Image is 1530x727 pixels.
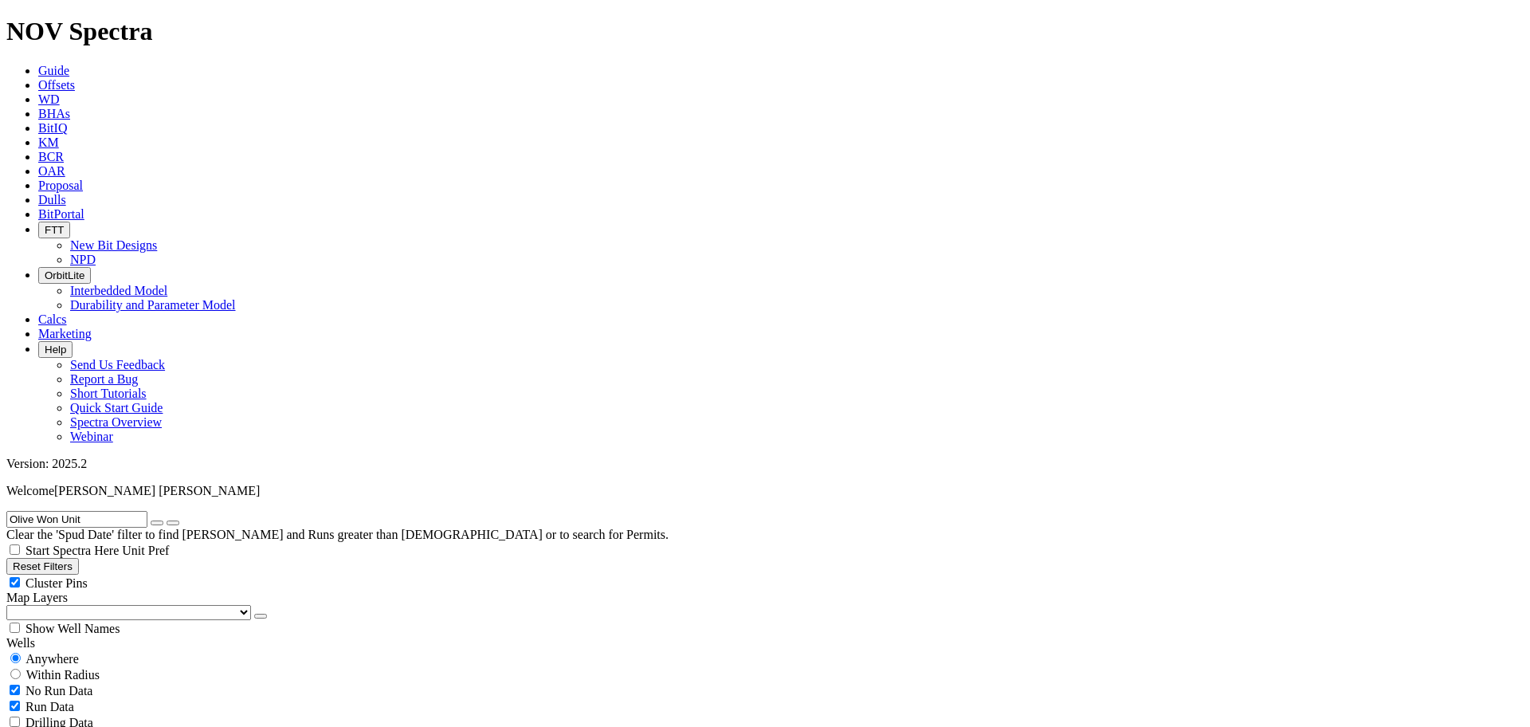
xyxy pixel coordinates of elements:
[6,591,68,604] span: Map Layers
[38,207,84,221] a: BitPortal
[38,222,70,238] button: FTT
[70,430,113,443] a: Webinar
[25,544,119,557] span: Start Spectra Here
[70,372,138,386] a: Report a Bug
[25,576,88,590] span: Cluster Pins
[38,312,67,326] a: Calcs
[38,267,91,284] button: OrbitLite
[6,558,79,575] button: Reset Filters
[6,636,1524,650] div: Wells
[38,78,75,92] a: Offsets
[38,64,69,77] a: Guide
[25,652,79,666] span: Anywhere
[70,401,163,415] a: Quick Start Guide
[70,358,165,371] a: Send Us Feedback
[45,344,66,356] span: Help
[6,484,1524,498] p: Welcome
[70,284,167,297] a: Interbedded Model
[38,136,59,149] a: KM
[38,179,83,192] a: Proposal
[6,457,1524,471] div: Version: 2025.2
[38,327,92,340] a: Marketing
[25,700,74,713] span: Run Data
[10,544,20,555] input: Start Spectra Here
[6,528,669,541] span: Clear the 'Spud Date' filter to find [PERSON_NAME] and Runs greater than [DEMOGRAPHIC_DATA] or to...
[70,415,162,429] a: Spectra Overview
[70,387,147,400] a: Short Tutorials
[38,92,60,106] a: WD
[122,544,169,557] span: Unit Pref
[25,684,92,698] span: No Run Data
[45,269,84,281] span: OrbitLite
[38,193,66,206] a: Dulls
[38,107,70,120] a: BHAs
[70,253,96,266] a: NPD
[38,150,64,163] a: BCR
[26,668,100,682] span: Within Radius
[6,511,147,528] input: Search
[38,121,67,135] a: BitIQ
[6,17,1524,46] h1: NOV Spectra
[70,238,157,252] a: New Bit Designs
[54,484,260,497] span: [PERSON_NAME] [PERSON_NAME]
[38,164,65,178] a: OAR
[25,622,120,635] span: Show Well Names
[70,298,236,312] a: Durability and Parameter Model
[38,341,73,358] button: Help
[45,224,64,236] span: FTT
